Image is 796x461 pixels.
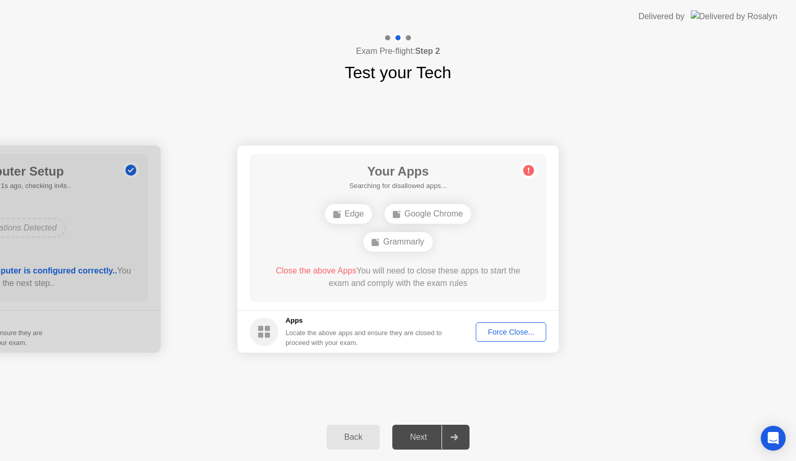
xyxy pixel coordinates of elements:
[326,425,380,450] button: Back
[691,10,777,22] img: Delivered by Rosalyn
[345,60,451,85] h1: Test your Tech
[286,328,443,348] div: Locate the above apps and ensure they are closed to proceed with your exam.
[265,265,532,290] div: You will need to close these apps to start the exam and comply with the exam rules
[356,45,440,57] h4: Exam Pre-flight:
[415,47,440,55] b: Step 2
[385,204,471,224] div: Google Chrome
[325,204,372,224] div: Edge
[761,426,786,451] div: Open Intercom Messenger
[286,315,443,326] h5: Apps
[395,433,442,442] div: Next
[363,232,432,252] div: Grammarly
[349,181,447,191] h5: Searching for disallowed apps...
[638,10,685,23] div: Delivered by
[392,425,470,450] button: Next
[479,328,543,336] div: Force Close...
[330,433,377,442] div: Back
[276,266,357,275] span: Close the above Apps
[349,162,447,181] h1: Your Apps
[476,322,546,342] button: Force Close...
